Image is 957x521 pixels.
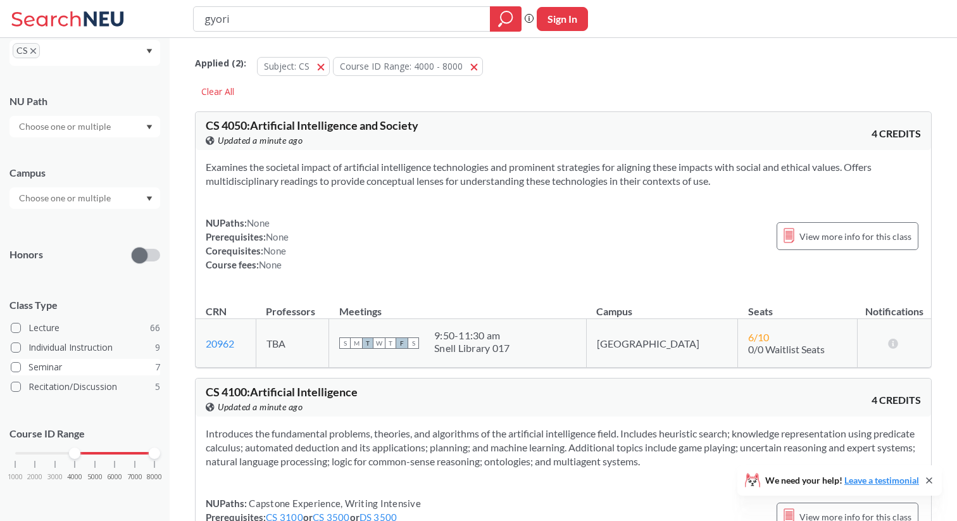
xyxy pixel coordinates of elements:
[257,57,330,76] button: Subject: CS
[9,166,160,180] div: Campus
[844,475,919,486] a: Leave a testimonial
[11,320,160,336] label: Lecture
[155,341,160,355] span: 9
[434,329,510,342] div: 9:50 - 11:30 am
[11,339,160,356] label: Individual Instruction
[266,231,289,242] span: None
[256,319,328,368] td: TBA
[537,7,588,31] button: Sign In
[218,400,303,414] span: Updated a minute ago
[195,56,246,70] span: Applied ( 2 ):
[218,134,303,148] span: Updated a minute ago
[206,160,921,188] section: Examines the societal impact of artificial intelligence technologies and prominent strategies for...
[333,57,483,76] button: Course ID Range: 4000 - 8000
[329,292,587,319] th: Meetings
[9,116,160,137] div: Dropdown arrow
[263,245,286,256] span: None
[490,6,522,32] div: magnifying glass
[30,48,36,54] svg: X to remove pill
[586,319,737,368] td: [GEOGRAPHIC_DATA]
[362,337,373,349] span: T
[155,360,160,374] span: 7
[872,393,921,407] span: 4 CREDITS
[150,321,160,335] span: 66
[9,427,160,441] p: Course ID Range
[9,298,160,312] span: Class Type
[11,359,160,375] label: Seminar
[9,94,160,108] div: NU Path
[195,82,241,101] div: Clear All
[13,119,119,134] input: Choose one or multiple
[206,304,227,318] div: CRN
[373,337,385,349] span: W
[147,474,162,480] span: 8000
[264,60,310,72] span: Subject: CS
[11,379,160,395] label: Recitation/Discussion
[256,292,328,319] th: Professors
[206,216,289,272] div: NUPaths: Prerequisites: Corequisites: Course fees:
[127,474,142,480] span: 7000
[434,342,510,355] div: Snell Library 017
[396,337,408,349] span: F
[9,40,160,66] div: CSX to remove pillDropdown arrow
[47,474,63,480] span: 3000
[351,337,362,349] span: M
[206,337,234,349] a: 20962
[206,118,418,132] span: CS 4050 : Artificial Intelligence and Society
[27,474,42,480] span: 2000
[107,474,122,480] span: 6000
[203,8,481,30] input: Class, professor, course number, "phrase"
[13,191,119,206] input: Choose one or multiple
[247,217,270,229] span: None
[146,125,153,130] svg: Dropdown arrow
[408,337,419,349] span: S
[206,427,921,468] section: Introduces the fundamental problems, theories, and algorithms of the artificial intelligence fiel...
[206,385,358,399] span: CS 4100 : Artificial Intelligence
[259,259,282,270] span: None
[339,337,351,349] span: S
[765,476,919,485] span: We need your help!
[748,331,769,343] span: 6 / 10
[872,127,921,141] span: 4 CREDITS
[385,337,396,349] span: T
[155,380,160,394] span: 5
[738,292,858,319] th: Seats
[340,60,463,72] span: Course ID Range: 4000 - 8000
[586,292,737,319] th: Campus
[858,292,931,319] th: Notifications
[9,187,160,209] div: Dropdown arrow
[146,49,153,54] svg: Dropdown arrow
[748,343,825,355] span: 0/0 Waitlist Seats
[67,474,82,480] span: 4000
[9,248,43,262] p: Honors
[498,10,513,28] svg: magnifying glass
[799,229,911,244] span: View more info for this class
[146,196,153,201] svg: Dropdown arrow
[8,474,23,480] span: 1000
[247,498,421,509] span: Capstone Experience, Writing Intensive
[13,43,40,58] span: CSX to remove pill
[87,474,103,480] span: 5000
